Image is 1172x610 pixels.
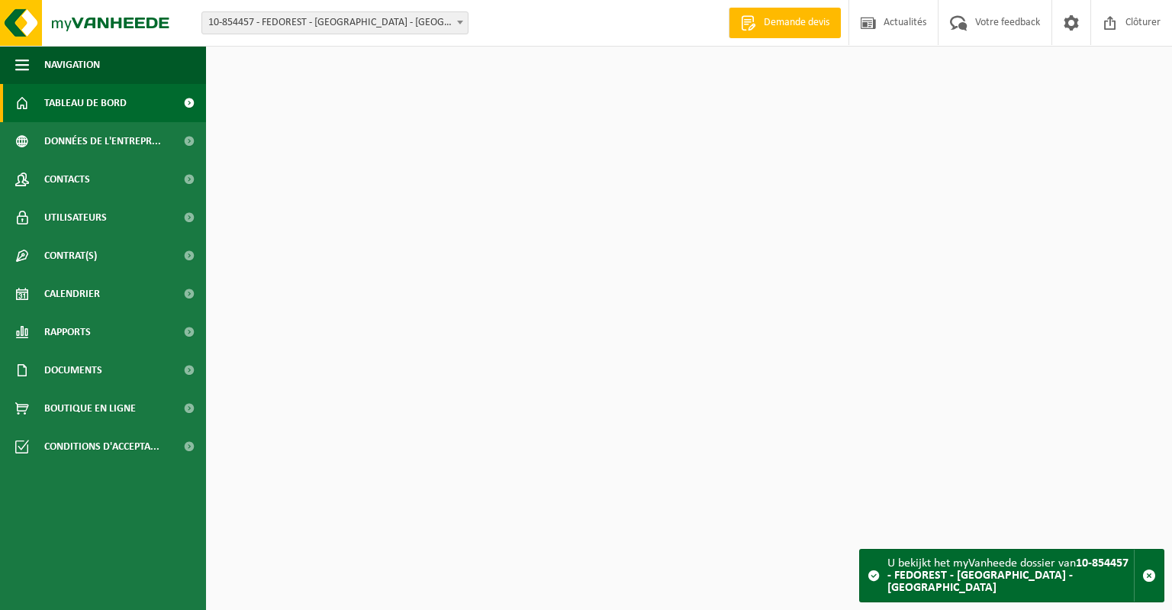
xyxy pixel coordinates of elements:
span: Tableau de bord [44,84,127,122]
span: Rapports [44,313,91,351]
span: Documents [44,351,102,389]
span: Conditions d'accepta... [44,428,159,466]
span: Boutique en ligne [44,389,136,428]
span: Données de l'entrepr... [44,122,161,160]
strong: 10-854457 - FEDOREST - [GEOGRAPHIC_DATA] - [GEOGRAPHIC_DATA] [887,557,1129,594]
a: Demande devis [729,8,841,38]
div: U bekijkt het myVanheede dossier van [887,550,1134,602]
span: Navigation [44,46,100,84]
span: Contacts [44,160,90,198]
span: 10-854457 - FEDOREST - TOURNAI - TOURNAI [202,12,468,34]
span: Contrat(s) [44,237,97,275]
span: Demande devis [760,15,833,31]
span: Calendrier [44,275,100,313]
span: Utilisateurs [44,198,107,237]
span: 10-854457 - FEDOREST - TOURNAI - TOURNAI [201,11,468,34]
